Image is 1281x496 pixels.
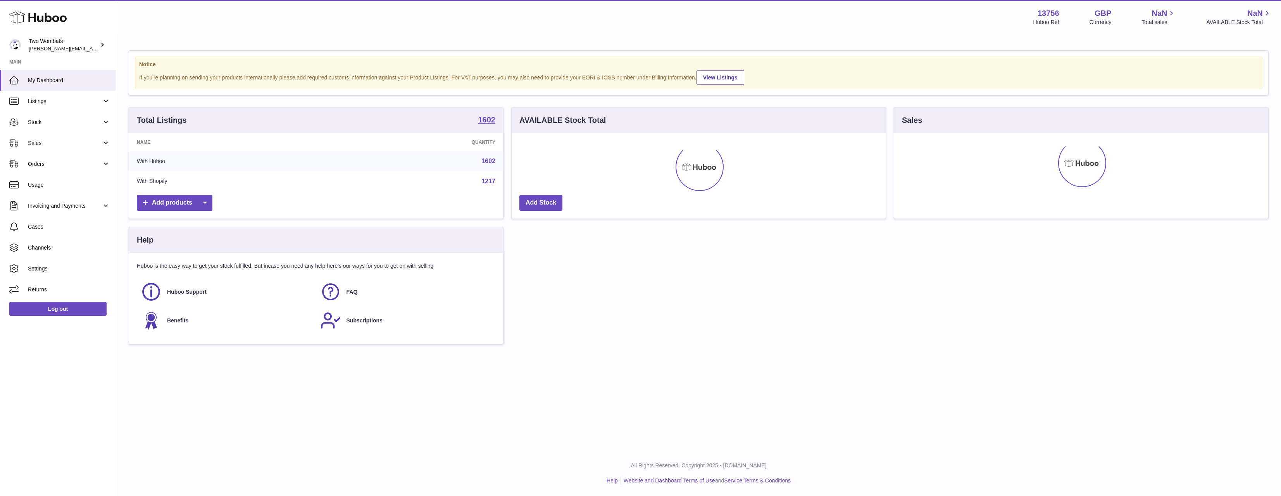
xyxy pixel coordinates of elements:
a: Benefits [141,310,312,331]
a: Add Stock [519,195,562,211]
td: With Shopify [129,171,331,191]
h3: AVAILABLE Stock Total [519,115,606,126]
p: Huboo is the easy way to get your stock fulfilled. But incase you need any help here's our ways f... [137,262,495,270]
span: Listings [28,98,102,105]
span: [PERSON_NAME][EMAIL_ADDRESS][DOMAIN_NAME] [29,45,155,52]
span: Returns [28,286,110,293]
a: Help [607,477,618,484]
span: NaN [1247,8,1263,19]
li: and [621,477,791,484]
div: Currency [1090,19,1112,26]
a: Subscriptions [320,310,492,331]
p: All Rights Reserved. Copyright 2025 - [DOMAIN_NAME] [122,462,1275,469]
span: Cases [28,223,110,231]
strong: 13756 [1038,8,1059,19]
a: FAQ [320,281,492,302]
th: Name [129,133,331,151]
a: Website and Dashboard Terms of Use [624,477,715,484]
h3: Sales [902,115,922,126]
span: Sales [28,139,102,147]
img: alan@twowombats.com [9,39,21,51]
span: Usage [28,181,110,189]
span: AVAILABLE Stock Total [1206,19,1272,26]
strong: 1602 [478,116,496,124]
th: Quantity [331,133,503,151]
a: NaN AVAILABLE Stock Total [1206,8,1272,26]
strong: Notice [139,61,1258,68]
a: NaN Total sales [1141,8,1176,26]
span: My Dashboard [28,77,110,84]
span: Benefits [167,317,188,324]
span: NaN [1152,8,1167,19]
div: Huboo Ref [1033,19,1059,26]
a: Service Terms & Conditions [724,477,791,484]
span: Channels [28,244,110,251]
h3: Help [137,235,153,245]
a: Add products [137,195,212,211]
a: 1217 [481,178,495,184]
span: Orders [28,160,102,168]
h3: Total Listings [137,115,187,126]
span: Subscriptions [347,317,383,324]
span: Huboo Support [167,288,207,296]
div: If you're planning on sending your products internationally please add required customs informati... [139,69,1258,85]
td: With Huboo [129,151,331,171]
span: Invoicing and Payments [28,202,102,210]
strong: GBP [1095,8,1111,19]
a: Log out [9,302,107,316]
span: FAQ [347,288,358,296]
a: View Listings [697,70,744,85]
a: 1602 [481,158,495,164]
span: Total sales [1141,19,1176,26]
div: Two Wombats [29,38,98,52]
a: Huboo Support [141,281,312,302]
span: Settings [28,265,110,272]
span: Stock [28,119,102,126]
a: 1602 [478,116,496,125]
